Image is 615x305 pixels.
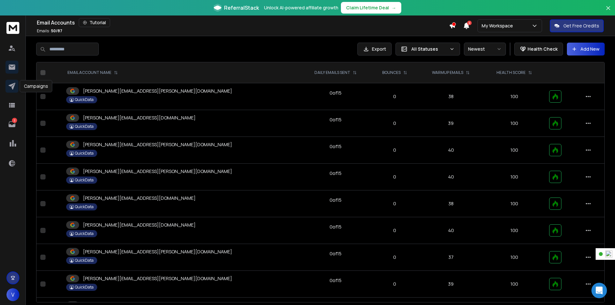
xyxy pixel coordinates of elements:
p: 0 [375,174,415,180]
div: 0 of 15 [330,277,342,284]
p: [PERSON_NAME][EMAIL_ADDRESS][PERSON_NAME][DOMAIN_NAME] [83,141,232,148]
p: QuickData [75,285,94,290]
p: [PERSON_NAME][EMAIL_ADDRESS][DOMAIN_NAME] [83,222,196,228]
div: Campaigns [20,80,52,92]
td: 40 [418,164,483,190]
p: [PERSON_NAME][EMAIL_ADDRESS][DOMAIN_NAME] [83,115,196,121]
button: V [6,288,19,301]
p: 2 [12,118,17,123]
p: Health Check [528,46,558,52]
span: 50 / 87 [51,28,62,34]
p: 0 [375,254,415,260]
p: All Statuses [411,46,447,52]
td: 100 [483,164,545,190]
button: Add New [567,43,605,56]
div: EMAIL ACCOUNT NAME [67,70,118,75]
p: BOUNCES [382,70,401,75]
p: 0 [375,281,415,287]
p: My Workspace [482,23,516,29]
td: 100 [483,83,545,110]
td: 39 [418,271,483,298]
button: Newest [464,43,506,56]
p: [PERSON_NAME][EMAIL_ADDRESS][PERSON_NAME][DOMAIN_NAME] [83,168,232,175]
p: QuickData [75,258,94,263]
div: 0 of 15 [330,170,342,177]
div: Open Intercom Messenger [591,283,607,298]
p: QuickData [75,204,94,209]
p: [PERSON_NAME][EMAIL_ADDRESS][DOMAIN_NAME] [83,195,196,201]
p: Get Free Credits [563,23,599,29]
button: Get Free Credits [550,19,604,32]
span: → [392,5,396,11]
td: 38 [418,83,483,110]
p: QuickData [75,151,94,156]
td: 100 [483,190,545,217]
button: Tutorial [79,18,110,27]
p: QuickData [75,124,94,129]
p: QuickData [75,231,94,236]
p: Unlock AI-powered affiliate growth [264,5,338,11]
p: QuickData [75,178,94,183]
p: HEALTH SCORE [497,70,526,75]
span: 2 [467,21,472,25]
button: Health Check [514,43,563,56]
p: 0 [375,120,415,127]
td: 40 [418,137,483,164]
p: 0 [375,93,415,100]
td: 100 [483,217,545,244]
td: 100 [483,244,545,271]
button: Claim Lifetime Deal→ [341,2,401,14]
a: 2 [5,118,18,131]
div: 0 of 15 [330,143,342,150]
p: 0 [375,200,415,207]
p: [PERSON_NAME][EMAIL_ADDRESS][PERSON_NAME][DOMAIN_NAME] [83,249,232,255]
td: 100 [483,110,545,137]
td: 100 [483,271,545,298]
span: ReferralStack [224,4,259,12]
td: 38 [418,190,483,217]
p: 0 [375,227,415,234]
p: [PERSON_NAME][EMAIL_ADDRESS][PERSON_NAME][DOMAIN_NAME] [83,275,232,282]
div: 0 of 15 [330,117,342,123]
td: 39 [418,110,483,137]
button: Close banner [604,4,612,19]
div: 0 of 15 [330,90,342,96]
div: 0 of 15 [330,197,342,203]
div: 0 of 15 [330,224,342,230]
p: WARMUP EMAILS [432,70,463,75]
p: 0 [375,147,415,153]
p: DAILY EMAILS SENT [314,70,350,75]
p: Emails : [37,28,62,34]
div: Email Accounts [37,18,449,27]
td: 37 [418,244,483,271]
div: 0 of 15 [330,250,342,257]
p: [PERSON_NAME][EMAIL_ADDRESS][PERSON_NAME][DOMAIN_NAME] [83,88,232,94]
button: Export [357,43,392,56]
td: 100 [483,137,545,164]
p: QuickData [75,97,94,102]
td: 40 [418,217,483,244]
